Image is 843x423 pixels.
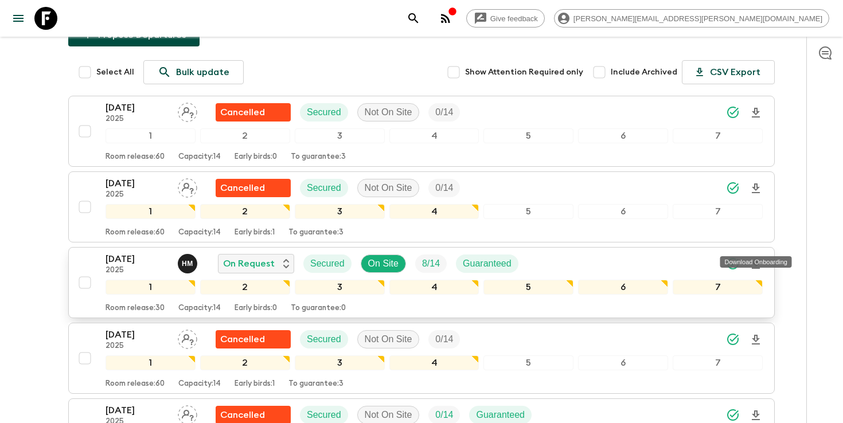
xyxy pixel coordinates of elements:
div: 2 [200,355,290,370]
span: Include Archived [611,66,677,78]
div: 6 [578,355,668,370]
p: Capacity: 14 [178,228,221,237]
svg: Download Onboarding [749,409,763,422]
svg: Synced Successfully [726,408,740,422]
span: Hob Medina [178,257,200,267]
button: [DATE]2025Hob MedinaOn RequestSecuredOn SiteTrip FillGuaranteed1234567Room release:30Capacity:14E... [68,247,775,318]
p: H M [182,259,193,268]
div: 4 [389,280,479,295]
p: 0 / 14 [435,105,453,119]
div: Trip Fill [428,179,460,197]
button: search adventures [402,7,425,30]
div: 5 [483,355,573,370]
p: 0 / 14 [435,332,453,346]
div: 7 [673,355,763,370]
p: Capacity: 14 [178,304,221,313]
span: Assign pack leader [178,409,197,418]
p: 2025 [106,342,169,351]
p: To guarantee: 3 [288,228,344,237]
div: 3 [295,355,385,370]
svg: Download Onboarding [749,333,763,347]
div: On Site [361,254,406,273]
p: Capacity: 14 [178,379,221,389]
p: On Site [368,257,399,271]
div: Trip Fill [428,330,460,348]
div: 7 [673,128,763,143]
div: Flash Pack cancellation [216,179,291,197]
svg: Synced Successfully [726,105,740,119]
p: Room release: 30 [106,304,165,313]
div: Not On Site [357,179,420,197]
div: 1 [106,355,196,370]
div: 3 [295,280,385,295]
button: [DATE]2025Assign pack leaderFlash Pack cancellationSecuredNot On SiteTrip Fill1234567Room release... [68,171,775,242]
p: [DATE] [106,404,169,417]
p: To guarantee: 3 [288,379,344,389]
div: Secured [300,179,348,197]
p: Room release: 60 [106,152,165,162]
div: 2 [200,280,290,295]
p: Secured [307,105,341,119]
span: Show Attention Required only [465,66,583,78]
div: 1 [106,128,196,143]
p: Secured [307,181,341,195]
span: Assign pack leader [178,182,197,191]
p: Not On Site [365,332,412,346]
p: Secured [310,257,345,271]
span: [PERSON_NAME][EMAIL_ADDRESS][PERSON_NAME][DOMAIN_NAME] [567,14,829,23]
div: 5 [483,280,573,295]
p: Secured [307,408,341,422]
span: Select All [96,66,134,78]
div: 3 [295,128,385,143]
p: 0 / 14 [435,408,453,422]
div: 5 [483,204,573,219]
div: Trip Fill [415,254,447,273]
p: Cancelled [220,408,265,422]
p: Bulk update [176,65,229,79]
div: 4 [389,355,479,370]
div: Not On Site [357,330,420,348]
a: Give feedback [466,9,545,28]
div: Not On Site [357,103,420,122]
div: 1 [106,280,196,295]
div: 6 [578,204,668,219]
p: 2025 [106,115,169,124]
p: 2025 [106,266,169,275]
p: 8 / 14 [422,257,440,271]
p: Early birds: 1 [235,379,275,389]
p: Not On Site [365,181,412,195]
svg: Synced Successfully [726,332,740,346]
button: CSV Export [682,60,775,84]
div: 5 [483,128,573,143]
div: 7 [673,280,763,295]
div: 2 [200,128,290,143]
p: 0 / 14 [435,181,453,195]
p: On Request [223,257,275,271]
div: [PERSON_NAME][EMAIL_ADDRESS][PERSON_NAME][DOMAIN_NAME] [554,9,829,28]
button: [DATE]2025Assign pack leaderFlash Pack cancellationSecuredNot On SiteTrip Fill1234567Room release... [68,96,775,167]
p: To guarantee: 0 [291,304,346,313]
div: 2 [200,204,290,219]
p: Guaranteed [476,408,525,422]
button: menu [7,7,30,30]
div: Trip Fill [428,103,460,122]
p: 2025 [106,190,169,199]
div: Download Onboarding [720,256,792,268]
p: [DATE] [106,177,169,190]
p: Guaranteed [463,257,512,271]
a: Bulk update [143,60,244,84]
p: Room release: 60 [106,228,165,237]
p: Cancelled [220,181,265,195]
div: Flash Pack cancellation [216,103,291,122]
div: 6 [578,280,668,295]
span: Assign pack leader [178,106,197,115]
svg: Download Onboarding [749,182,763,195]
p: [DATE] [106,328,169,342]
svg: Download Onboarding [749,106,763,120]
p: Not On Site [365,105,412,119]
div: 7 [673,204,763,219]
button: [DATE]2025Assign pack leaderFlash Pack cancellationSecuredNot On SiteTrip Fill1234567Room release... [68,323,775,394]
div: Flash Pack cancellation [216,330,291,348]
p: Cancelled [220,332,265,346]
span: Assign pack leader [178,333,197,342]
